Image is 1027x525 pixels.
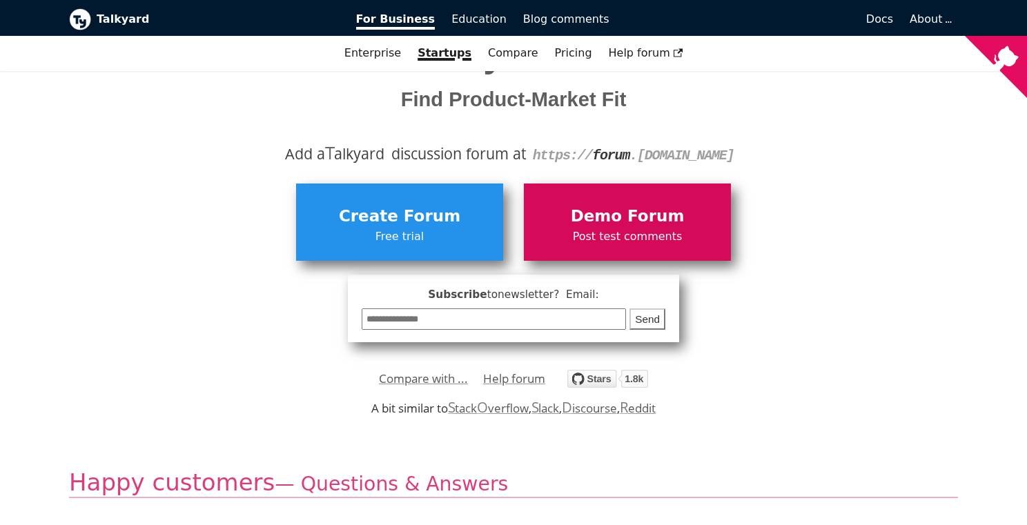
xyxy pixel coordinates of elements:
a: Startups [409,41,480,65]
a: Pricing [547,41,600,65]
span: Post test comments [531,228,724,246]
a: Demo ForumPost test comments [524,184,731,261]
a: Slack [531,400,559,416]
span: Talk to your users [360,34,667,75]
span: Create Forum [303,204,496,230]
button: Send [629,308,665,330]
a: About [910,12,950,26]
span: Education [451,12,507,26]
a: Help forum [600,41,692,65]
a: Talkyard logoTalkyard [69,8,337,30]
h2: Happy customers [69,468,958,499]
span: S [531,397,539,417]
span: Docs [866,12,893,26]
span: For Business [356,12,436,30]
a: Compare with ... [379,368,468,389]
img: Talkyard logo [69,8,91,30]
span: S [448,397,456,417]
span: Subscribe [362,286,665,304]
code: https:// .[DOMAIN_NAME] [533,148,734,164]
a: Star debiki/talkyard on GitHub [567,372,648,392]
a: Blog comments [515,8,618,31]
a: Enterprise [336,41,409,65]
span: D [562,397,572,417]
a: Create ForumFree trial [296,184,503,261]
span: O [477,397,488,417]
a: Docs [618,8,902,31]
span: Free trial [303,228,496,246]
a: Education [443,8,515,31]
span: R [620,397,629,417]
span: to newsletter ? Email: [487,288,599,301]
small: — Questions & Answers [275,473,508,495]
a: Compare [488,46,538,59]
span: T [325,140,335,165]
b: Talkyard [97,10,337,28]
span: Blog comments [523,12,609,26]
span: Demo Forum [531,204,724,230]
a: Discourse [562,400,616,416]
img: talkyard.svg [567,370,648,388]
a: Help forum [483,368,545,389]
span: Find Product-Market Fit [401,86,627,114]
a: StackOverflow [448,400,529,416]
strong: forum [592,148,629,164]
div: Add a alkyard discussion forum at [79,142,948,166]
a: Reddit [620,400,656,416]
a: For Business [348,8,444,31]
span: Help forum [609,46,683,59]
